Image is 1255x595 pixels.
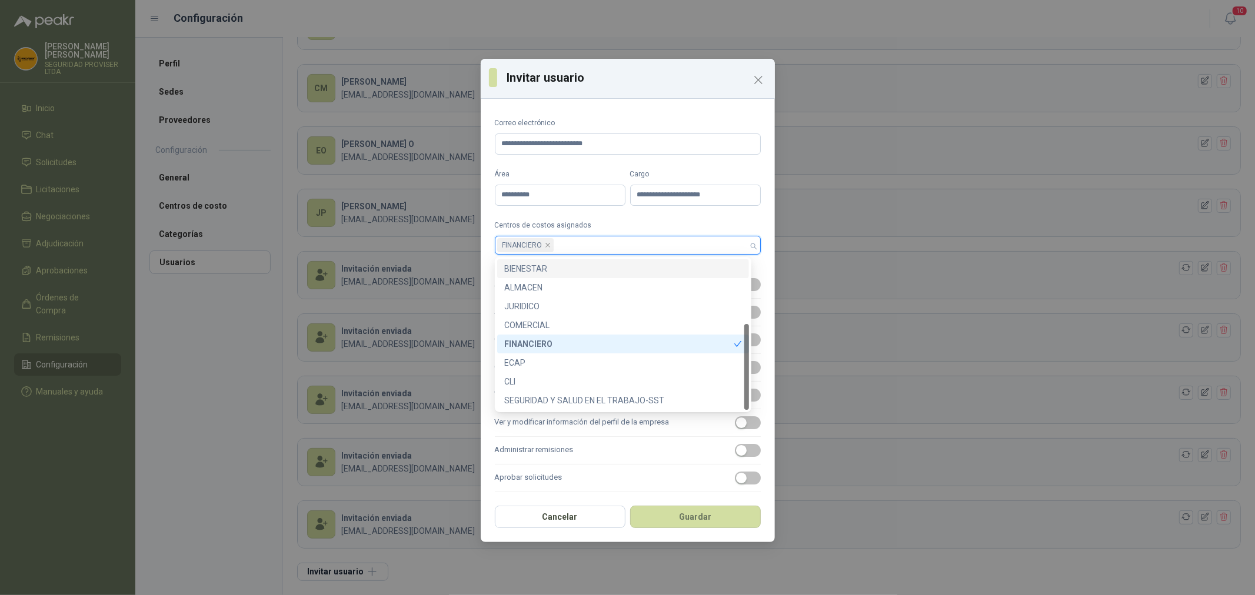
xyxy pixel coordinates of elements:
[734,340,742,348] span: check
[630,506,761,528] button: Guardar
[504,319,742,332] div: COMERCIAL
[630,169,761,180] label: Cargo
[504,375,742,388] div: CLI
[495,118,761,129] label: Correo electrónico
[735,416,761,429] button: Ver y modificar información del perfil de la empresa
[495,464,761,492] label: Aprobar solicitudes
[497,372,749,391] div: CLI
[545,242,551,248] span: close
[735,472,761,484] button: Aprobar solicitudes
[497,335,749,353] div: FINANCIERO
[495,437,761,464] label: Administrar remisiones
[495,409,761,437] label: Ver y modificar información del perfil de la empresa
[495,492,761,520] label: Administrar negociaciones
[497,278,749,297] div: ALMACEN
[749,71,768,89] button: Close
[497,391,749,410] div: SEGURIDAD Y SALUD EN EL TRABAJO-SST
[504,394,742,407] div: SEGURIDAD Y SALUD EN EL TRABAJO-SST
[735,444,761,457] button: Administrar remisiones
[495,220,761,231] label: Centros de costos asignados
[504,337,734,350] div: FINANCIERO
[502,239,542,252] span: FINANCIERO
[504,300,742,313] div: JURIDICO
[495,506,625,528] button: Cancelar
[504,262,742,275] div: BIENESTAR
[497,316,749,335] div: COMERCIAL
[507,69,766,86] h3: Invitar usuario
[497,259,749,278] div: BIENESTAR
[504,281,742,294] div: ALMACEN
[495,169,625,180] label: Área
[497,353,749,372] div: ECAP
[497,238,554,252] span: FINANCIERO
[504,356,742,369] div: ECAP
[497,297,749,316] div: JURIDICO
